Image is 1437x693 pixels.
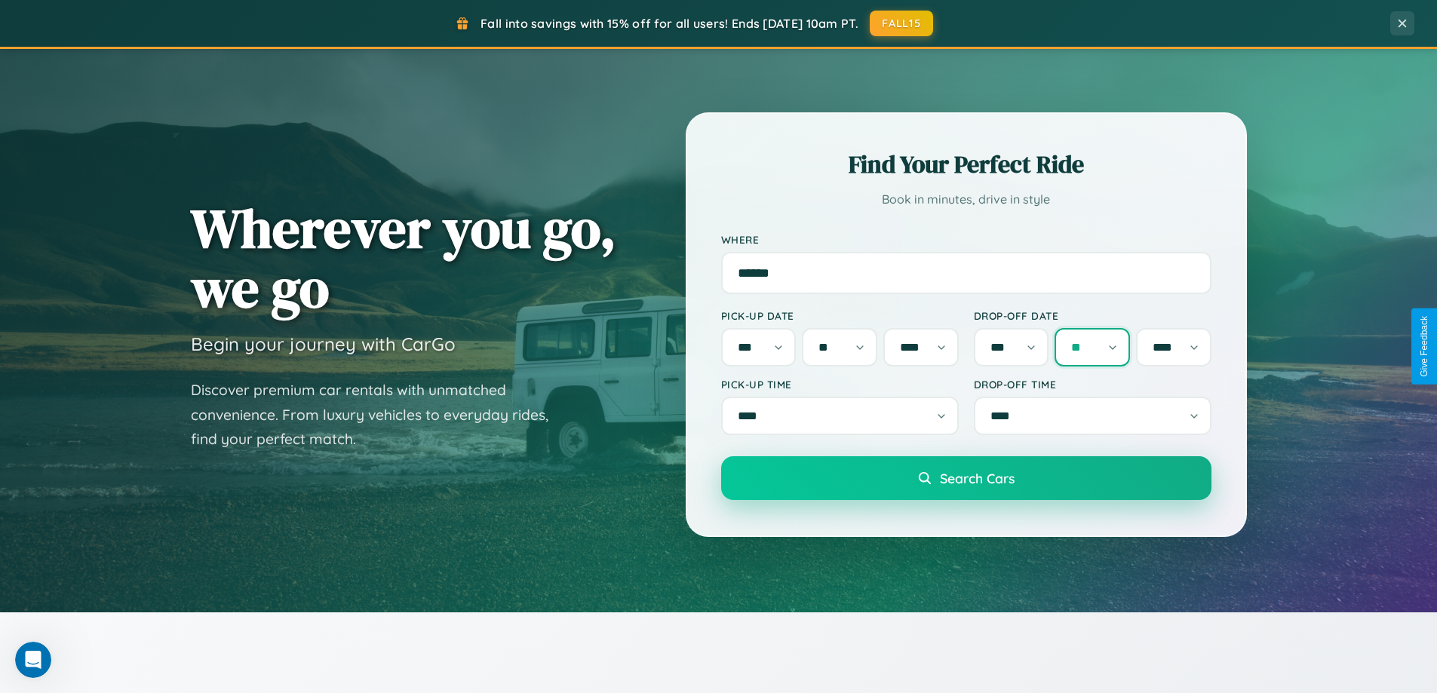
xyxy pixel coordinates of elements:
button: Search Cars [721,456,1211,500]
button: FALL15 [870,11,933,36]
h1: Wherever you go, we go [191,198,616,317]
span: Search Cars [940,470,1015,486]
span: Fall into savings with 15% off for all users! Ends [DATE] 10am PT. [481,16,858,31]
label: Drop-off Date [974,309,1211,322]
p: Discover premium car rentals with unmatched convenience. From luxury vehicles to everyday rides, ... [191,378,568,452]
div: Give Feedback [1419,316,1429,377]
label: Pick-up Date [721,309,959,322]
label: Drop-off Time [974,378,1211,391]
h3: Begin your journey with CarGo [191,333,456,355]
p: Book in minutes, drive in style [721,189,1211,210]
h2: Find Your Perfect Ride [721,148,1211,181]
label: Pick-up Time [721,378,959,391]
label: Where [721,233,1211,246]
iframe: Intercom live chat [15,642,51,678]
